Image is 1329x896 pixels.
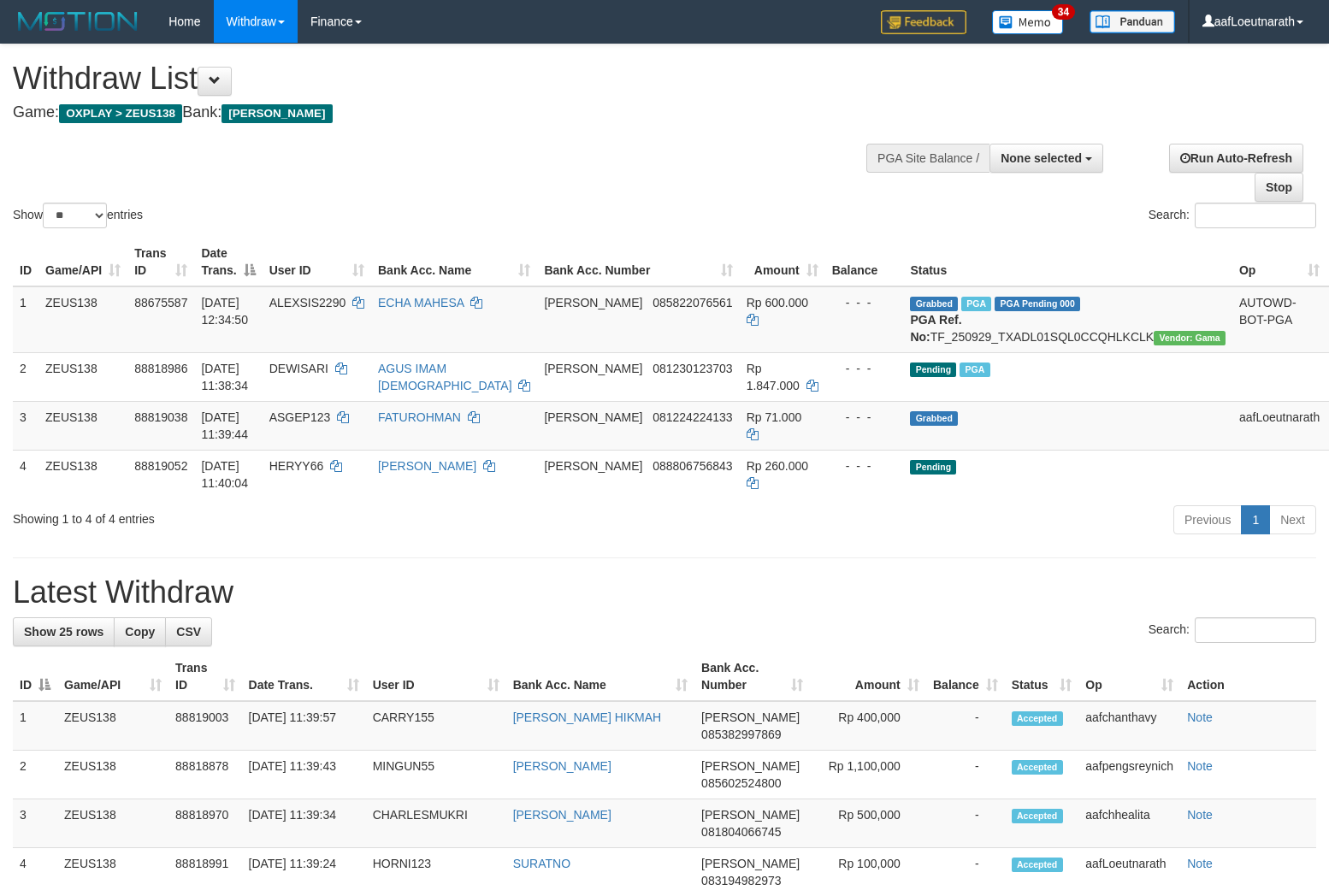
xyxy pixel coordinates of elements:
span: Grabbed [910,297,958,311]
a: ECHA MAHESA [378,296,464,309]
td: aafpengsreynich [1078,751,1180,799]
span: [DATE] 11:39:44 [201,410,248,441]
th: Trans ID: activate to sort column ascending [127,238,194,286]
span: [PERSON_NAME] [701,857,800,870]
a: Note [1187,759,1213,773]
td: - [926,701,1005,751]
td: 2 [13,751,57,799]
th: Game/API: activate to sort column ascending [57,652,168,701]
span: Marked by aafpengsreynich [961,297,991,311]
a: FATUROHMAN [378,410,461,424]
th: Amount: activate to sort column ascending [810,652,926,701]
span: Copy 083194982973 to clipboard [701,874,781,887]
span: [PERSON_NAME] [701,808,800,822]
td: [DATE] 11:39:57 [242,701,366,751]
td: Rp 500,000 [810,799,926,848]
span: Copy 088806756843 to clipboard [653,459,732,473]
span: 88818986 [134,362,187,375]
td: Rp 1,100,000 [810,751,926,799]
label: Search: [1149,203,1316,228]
img: panduan.png [1090,10,1175,33]
span: 88675587 [134,296,187,309]
td: TF_250929_TXADL01SQL0CCQHLKCLK [903,286,1232,353]
div: PGA Site Balance / [866,144,989,173]
h4: Game: Bank: [13,104,869,121]
span: Vendor URL: https://trx31.1velocity.biz [1154,331,1226,345]
a: Show 25 rows [13,617,115,646]
span: Copy 085822076561 to clipboard [653,296,732,309]
th: Bank Acc. Name: activate to sort column ascending [371,238,537,286]
a: Stop [1255,173,1303,202]
td: 3 [13,401,38,450]
div: Showing 1 to 4 of 4 entries [13,504,541,528]
h1: Withdraw List [13,62,869,96]
label: Search: [1149,617,1316,643]
td: 4 [13,450,38,498]
span: Show 25 rows [24,625,103,639]
th: Bank Acc. Name: activate to sort column ascending [506,652,694,701]
span: Rp 260.000 [747,459,808,473]
td: ZEUS138 [57,701,168,751]
a: AGUS IMAM [DEMOGRAPHIC_DATA] [378,362,512,392]
th: ID: activate to sort column descending [13,652,57,701]
img: Feedback.jpg [881,10,966,34]
span: [PERSON_NAME] [701,759,800,773]
div: - - - [832,409,897,426]
td: 2 [13,352,38,401]
span: Rp 600.000 [747,296,808,309]
td: 88818970 [168,799,241,848]
span: Accepted [1012,858,1063,872]
span: Rp 71.000 [747,410,802,424]
th: Op: activate to sort column ascending [1078,652,1180,701]
th: Op: activate to sort column ascending [1232,238,1326,286]
td: 88818878 [168,751,241,799]
input: Search: [1195,203,1316,228]
span: [DATE] 11:40:04 [201,459,248,490]
a: Copy [114,617,166,646]
th: Balance [825,238,904,286]
span: [PERSON_NAME] [544,362,642,375]
span: Accepted [1012,711,1063,726]
a: Note [1187,808,1213,822]
td: ZEUS138 [38,450,127,498]
span: None selected [1001,151,1082,165]
th: User ID: activate to sort column ascending [263,238,371,286]
input: Search: [1195,617,1316,643]
span: [PERSON_NAME] [221,104,332,123]
a: [PERSON_NAME] [513,759,611,773]
a: Note [1187,710,1213,724]
a: [PERSON_NAME] [513,808,611,822]
span: PGA Pending [995,297,1080,311]
span: Copy [125,625,155,639]
th: User ID: activate to sort column ascending [366,652,506,701]
div: - - - [832,360,897,377]
td: [DATE] 11:39:43 [242,751,366,799]
span: 34 [1052,4,1075,20]
button: None selected [989,144,1103,173]
td: - [926,751,1005,799]
span: Copy 085382997869 to clipboard [701,728,781,741]
span: Pending [910,363,956,377]
span: [DATE] 12:34:50 [201,296,248,327]
th: Bank Acc. Number: activate to sort column ascending [537,238,739,286]
th: Trans ID: activate to sort column ascending [168,652,241,701]
td: Rp 400,000 [810,701,926,751]
select: Showentries [43,203,107,228]
a: CSV [165,617,212,646]
label: Show entries [13,203,143,228]
a: Next [1269,505,1316,534]
th: Balance: activate to sort column ascending [926,652,1005,701]
td: ZEUS138 [38,286,127,353]
span: OXPLAY > ZEUS138 [59,104,182,123]
th: Status [903,238,1232,286]
a: [PERSON_NAME] HIKMAH [513,710,661,724]
a: [PERSON_NAME] [378,459,476,473]
a: Note [1187,857,1213,870]
h1: Latest Withdraw [13,575,1316,610]
td: CHARLESMUKRI [366,799,506,848]
span: Copy 085602524800 to clipboard [701,776,781,790]
span: Copy 081230123703 to clipboard [653,362,732,375]
a: Previous [1173,505,1242,534]
th: Date Trans.: activate to sort column descending [194,238,262,286]
td: 3 [13,799,57,848]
